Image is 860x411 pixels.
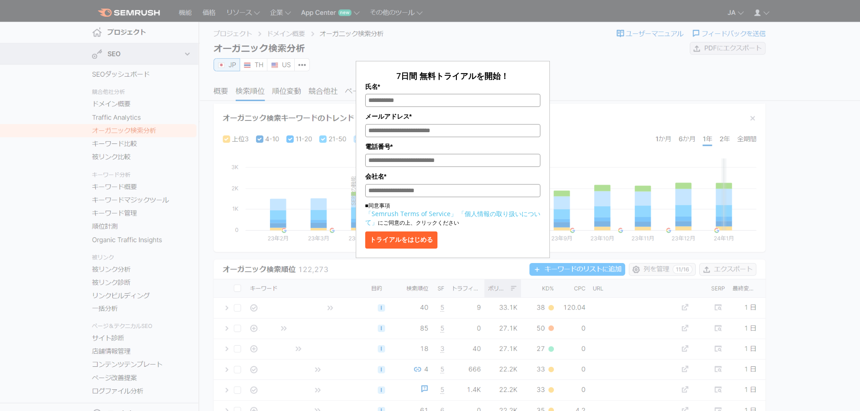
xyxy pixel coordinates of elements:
[365,111,540,121] label: メールアドレス*
[365,202,540,227] p: ■同意事項 にご同意の上、クリックください
[365,209,457,218] a: 「Semrush Terms of Service」
[365,231,437,249] button: トライアルをはじめる
[365,142,540,152] label: 電話番号*
[396,70,509,81] span: 7日間 無料トライアルを開始！
[365,209,540,226] a: 「個人情報の取り扱いについて」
